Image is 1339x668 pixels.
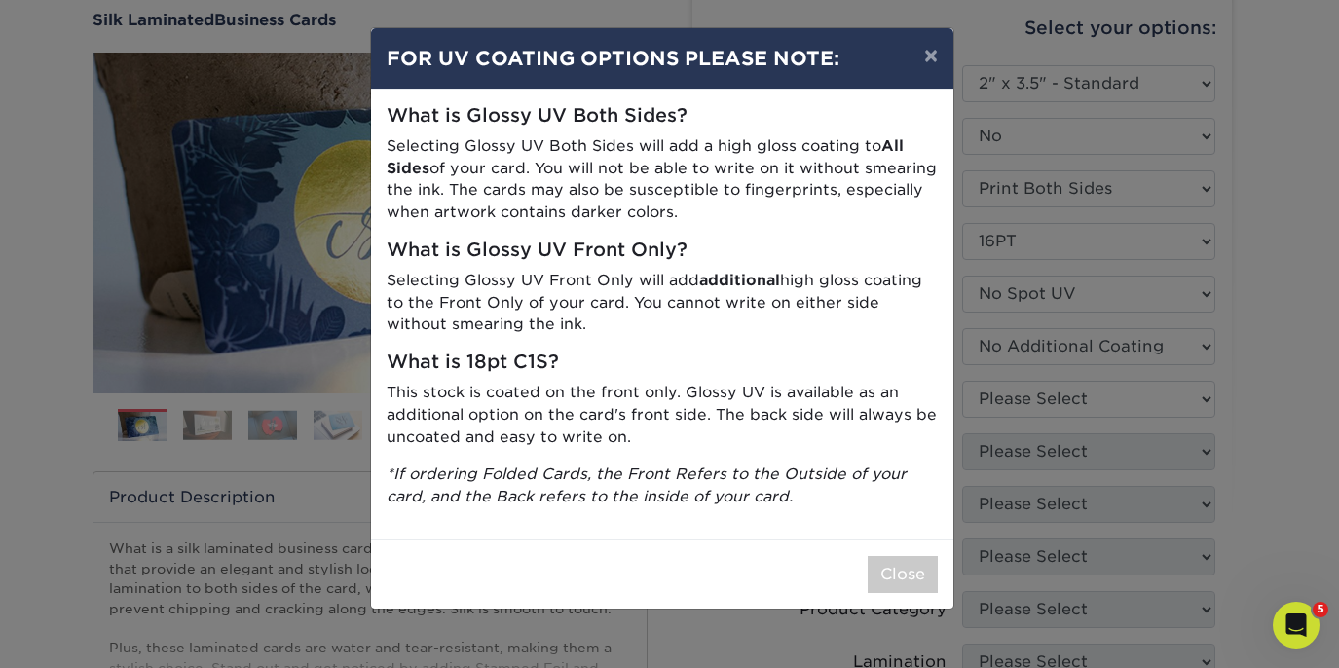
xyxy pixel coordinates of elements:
[1313,602,1328,617] span: 5
[699,271,780,289] strong: additional
[387,105,938,128] h5: What is Glossy UV Both Sides?
[387,352,938,374] h5: What is 18pt C1S?
[387,44,938,73] h4: FOR UV COATING OPTIONS PLEASE NOTE:
[387,464,907,505] i: *If ordering Folded Cards, the Front Refers to the Outside of your card, and the Back refers to t...
[387,270,938,336] p: Selecting Glossy UV Front Only will add high gloss coating to the Front Only of your card. You ca...
[1273,602,1320,649] iframe: Intercom live chat
[387,240,938,262] h5: What is Glossy UV Front Only?
[909,28,953,83] button: ×
[387,135,938,224] p: Selecting Glossy UV Both Sides will add a high gloss coating to of your card. You will not be abl...
[387,136,904,177] strong: All Sides
[387,382,938,448] p: This stock is coated on the front only. Glossy UV is available as an additional option on the car...
[868,556,938,593] button: Close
